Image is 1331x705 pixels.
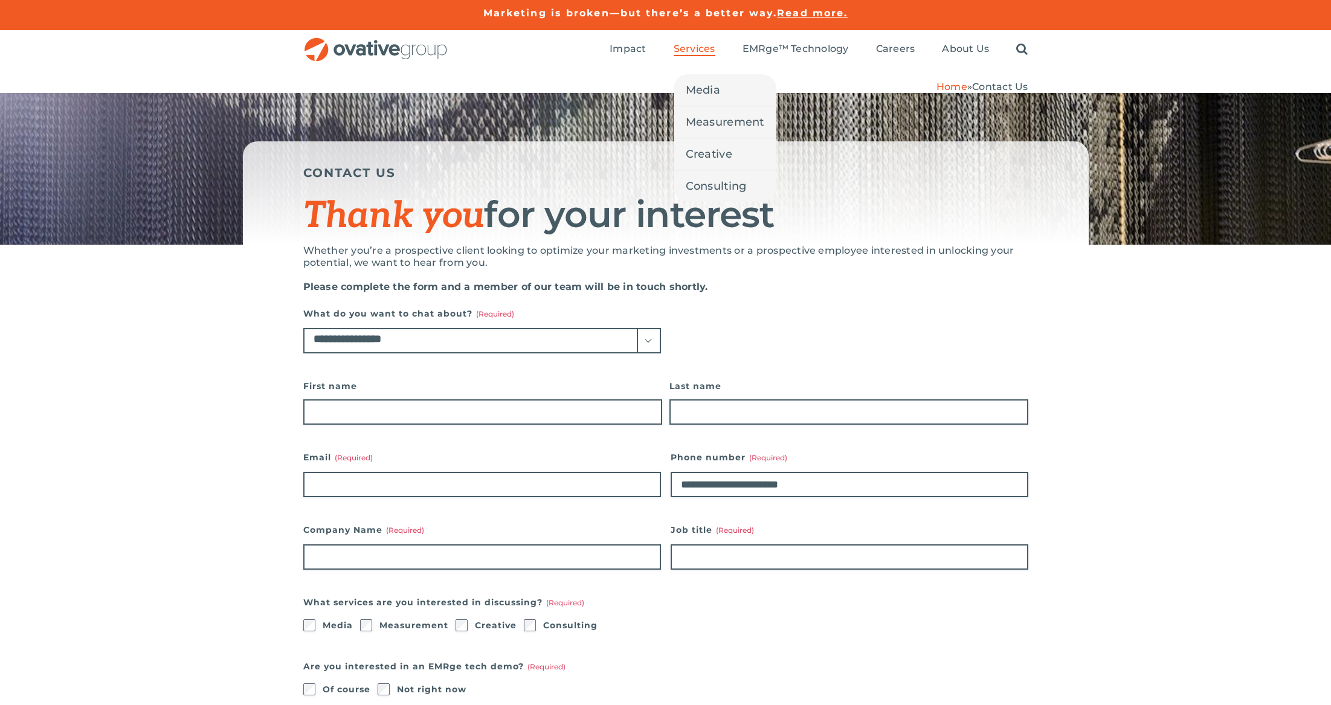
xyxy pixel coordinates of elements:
a: Home [936,81,967,92]
label: Measurement [379,617,448,634]
span: Consulting [686,178,747,195]
nav: Menu [610,30,1028,69]
label: Not right now [397,681,466,698]
a: Services [674,43,715,56]
label: Email [303,449,661,466]
label: Last name [669,378,1028,394]
span: Careers [876,43,915,55]
a: About Us [942,43,989,56]
span: Impact [610,43,646,55]
a: Marketing is broken—but there’s a better way. [483,7,778,19]
span: (Required) [716,526,754,535]
span: Measurement [686,114,764,130]
a: Search [1016,43,1028,56]
span: Services [674,43,715,55]
span: (Required) [386,526,424,535]
span: Contact Us [972,81,1028,92]
a: Read more. [777,7,848,19]
span: (Required) [527,662,566,671]
span: EMRge™ Technology [743,43,849,55]
span: Media [686,82,720,98]
h1: for your interest [303,195,1028,236]
h5: CONTACT US [303,166,1028,180]
a: Consulting [674,170,776,202]
span: Thank you [303,195,485,238]
span: (Required) [476,309,514,318]
span: (Required) [749,453,787,462]
span: » [936,81,1028,92]
a: Careers [876,43,915,56]
a: Impact [610,43,646,56]
a: Creative [674,138,776,170]
span: (Required) [335,453,373,462]
a: Media [674,74,776,106]
span: Creative [686,146,732,163]
a: OG_Full_horizontal_RGB [303,36,448,48]
legend: Are you interested in an EMRge tech demo? [303,658,566,675]
a: Measurement [674,106,776,138]
label: First name [303,378,662,394]
label: Job title [671,521,1028,538]
legend: What services are you interested in discussing? [303,594,584,611]
span: About Us [942,43,989,55]
label: What do you want to chat about? [303,305,661,322]
label: Of course [323,681,370,698]
strong: Please complete the form and a member of our team will be in touch shortly. [303,281,708,292]
p: Whether you’re a prospective client looking to optimize your marketing investments or a prospecti... [303,245,1028,269]
label: Creative [475,617,517,634]
span: (Required) [546,598,584,607]
label: Phone number [671,449,1028,466]
label: Media [323,617,353,634]
label: Company Name [303,521,661,538]
label: Consulting [543,617,598,634]
a: EMRge™ Technology [743,43,849,56]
